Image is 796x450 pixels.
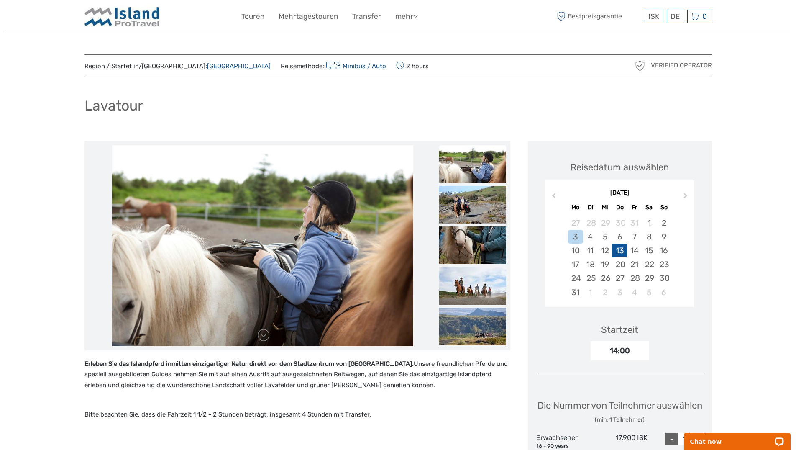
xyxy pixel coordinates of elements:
[651,61,712,70] span: Verified Operator
[583,216,598,230] div: Choose Dienstag, 28. Juli 2026
[678,424,796,450] iframe: LiveChat chat widget
[598,271,612,285] div: Choose Mittwoch, 26. August 2026
[612,230,627,244] div: Choose Donnerstag, 6. August 2026
[439,267,506,305] img: 6ae5cc8d35474758ad81126be22d3f1e_slider_thumbnail.jpg
[612,216,627,230] div: Choose Donnerstag, 30. Juli 2026
[598,257,612,271] div: Choose Mittwoch, 19. August 2026
[352,10,381,23] a: Transfer
[656,244,671,257] div: Choose Sonntag, 16. August 2026
[656,257,671,271] div: Choose Sonntag, 23. August 2026
[680,191,693,204] button: Next Month
[642,271,656,285] div: Choose Samstag, 29. August 2026
[568,244,583,257] div: Choose Montag, 10. August 2026
[612,257,627,271] div: Choose Donnerstag, 20. August 2026
[598,285,612,299] div: Choose Mittwoch, 2. September 2026
[598,202,612,213] div: Mi
[627,285,642,299] div: Choose Freitag, 4. September 2026
[439,308,506,345] img: 0258abce9c31461fa5870a95e2615373_slider_thumbnail.jpg
[583,285,598,299] div: Choose Dienstag, 1. September 2026
[627,202,642,213] div: Fr
[656,271,671,285] div: Choose Sonntag, 30. August 2026
[627,244,642,257] div: Choose Freitag, 14. August 2026
[324,62,386,70] a: Minibus / Auto
[537,399,702,424] div: Die Nummer von Teilnehmer auswählen
[583,257,598,271] div: Choose Dienstag, 18. August 2026
[241,10,264,23] a: Touren
[546,191,560,204] button: Previous Month
[642,202,656,213] div: Sa
[627,230,642,244] div: Choose Freitag, 7. August 2026
[439,186,506,224] img: ff7fb20069f74265a1de600054baf6bc_slider_thumbnail.jpg
[627,257,642,271] div: Choose Freitag, 21. August 2026
[207,62,271,70] a: [GEOGRAPHIC_DATA]
[633,59,647,72] img: verified_operator_grey_128.png
[395,10,418,23] a: mehr
[545,189,694,198] div: [DATE]
[612,244,627,257] div: Choose Donnerstag, 13. August 2026
[84,6,160,27] img: Iceland ProTravel
[84,359,510,391] p: Unsere freundlichen Pferde und speziell ausgebildeten Guides nehmen Sie mit auf einen Ausritt auf...
[701,12,708,21] span: 0
[656,230,671,244] div: Choose Sonntag, 9. August 2026
[568,216,583,230] div: Choose Montag, 27. Juli 2026
[642,230,656,244] div: Choose Samstag, 8. August 2026
[642,216,656,230] div: Choose Samstag, 1. August 2026
[568,271,583,285] div: Choose Montag, 24. August 2026
[612,271,627,285] div: Choose Donnerstag, 27. August 2026
[84,97,143,114] h1: Lavatour
[656,285,671,299] div: Choose Sonntag, 6. September 2026
[627,216,642,230] div: Choose Freitag, 31. Juli 2026
[642,244,656,257] div: Choose Samstag, 15. August 2026
[439,145,506,183] img: 871db45b2df043358d9a42bb041fa836_slider_thumbnail.jpg
[555,10,642,23] span: Bestpreisgarantie
[598,216,612,230] div: Choose Mittwoch, 29. Juli 2026
[84,409,510,420] p: Bitte beachten Sie, dass die Fahrzeit 1 1/2 - 2 Stunden beträgt, insgesamt 4 Stunden mit Transfer.
[537,416,702,424] div: (min. 1 Teilnehmer)
[583,202,598,213] div: Di
[439,226,506,264] img: 38be9b5058994d4da80b656e8ee609cf_slider_thumbnail.jpg
[568,230,583,244] div: Choose Montag, 3. August 2026
[642,285,656,299] div: Choose Samstag, 5. September 2026
[598,230,612,244] div: Choose Mittwoch, 5. August 2026
[598,244,612,257] div: Choose Mittwoch, 12. August 2026
[583,244,598,257] div: Choose Dienstag, 11. August 2026
[612,285,627,299] div: Choose Donnerstag, 3. September 2026
[112,145,413,346] img: 871db45b2df043358d9a42bb041fa836_main_slider.jpg
[568,202,583,213] div: Mo
[84,62,271,71] span: Region / Startet in/[GEOGRAPHIC_DATA]:
[656,216,671,230] div: Choose Sonntag, 2. August 2026
[568,257,583,271] div: Choose Montag, 17. August 2026
[591,341,649,360] div: 14:00
[281,60,386,72] span: Reisemethode:
[583,271,598,285] div: Choose Dienstag, 25. August 2026
[568,285,583,299] div: Choose Montag, 31. August 2026
[642,257,656,271] div: Choose Samstag, 22. August 2026
[665,433,678,445] div: -
[667,10,683,23] div: DE
[279,10,338,23] a: Mehrtagestouren
[84,360,414,368] strong: Erleben Sie das Islandpferd inmitten einzigartiger Natur direkt vor dem Stadtzentrum von [GEOGRAP...
[656,202,671,213] div: So
[583,230,598,244] div: Choose Dienstag, 4. August 2026
[601,323,638,336] div: Startzeit
[396,60,429,72] span: 2 hours
[548,216,691,299] div: month 2026-08
[648,12,659,21] span: ISK
[612,202,627,213] div: Do
[571,161,669,174] div: Reisedatum auswählen
[627,271,642,285] div: Choose Freitag, 28. August 2026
